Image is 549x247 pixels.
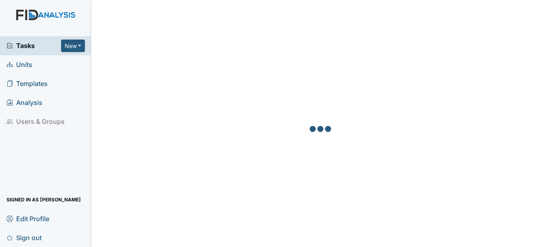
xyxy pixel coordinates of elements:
[6,231,42,244] span: Sign out
[6,96,42,109] span: Analysis
[61,40,85,52] button: New
[6,212,49,225] span: Edit Profile
[6,193,81,206] span: Signed in as [PERSON_NAME]
[6,77,48,90] span: Templates
[6,59,32,71] span: Units
[6,41,61,50] a: Tasks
